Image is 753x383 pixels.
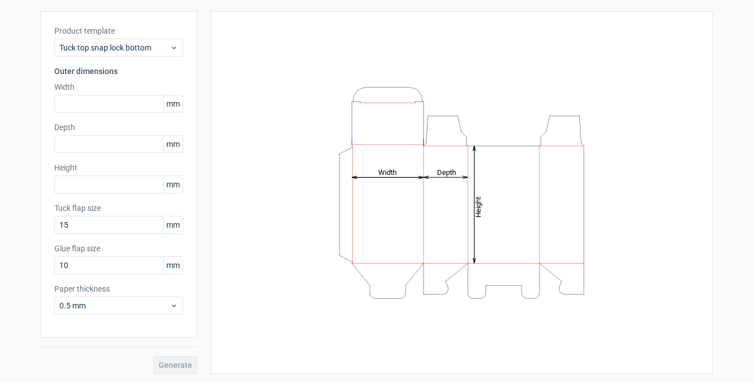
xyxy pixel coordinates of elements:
label: Width [54,81,183,93]
span: mm [163,136,183,153]
span: mm [163,257,183,274]
label: Paper thickness [54,283,183,294]
span: mm [163,95,183,112]
span: mm [163,176,183,193]
tspan: Width [378,168,397,176]
label: Height [54,162,183,173]
tspan: Depth [437,168,456,176]
label: Glue flap size [54,243,183,254]
label: Depth [54,122,183,133]
span: Tuck top snap lock bottom [59,42,170,53]
label: Tuck flap size [54,202,183,214]
span: 0.5 mm [59,300,170,311]
h3: Outer dimensions [54,66,183,77]
span: mm [163,216,183,233]
label: Product template [54,25,183,36]
tspan: Height [474,196,482,217]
